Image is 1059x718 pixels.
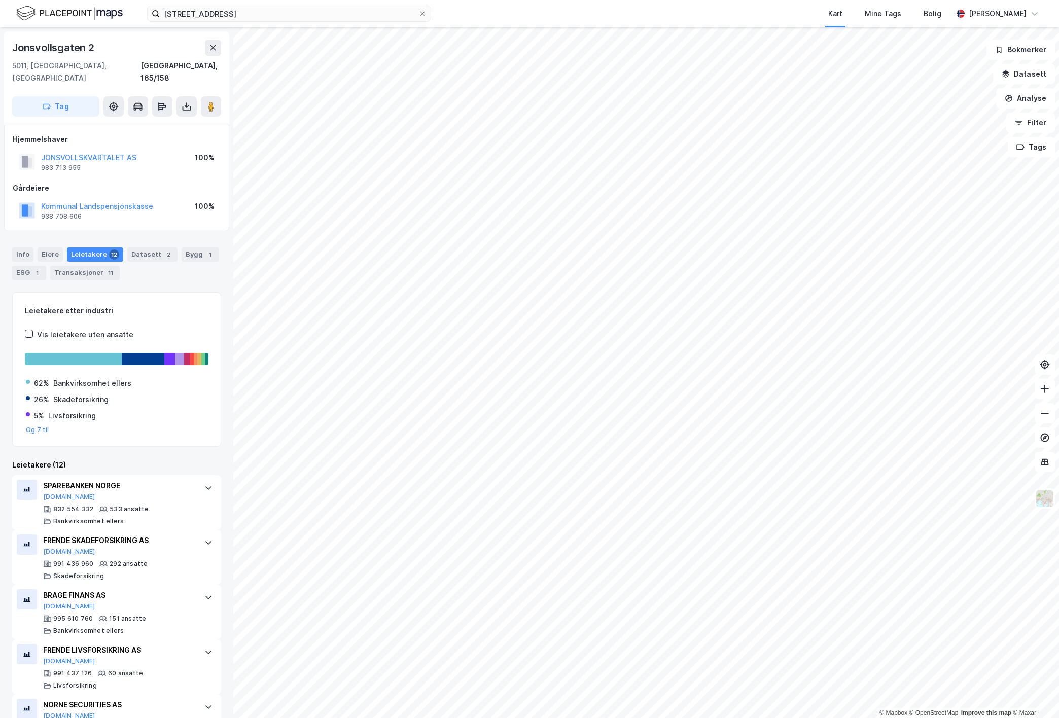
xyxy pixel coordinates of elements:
[969,8,1027,20] div: [PERSON_NAME]
[986,40,1055,60] button: Bokmerker
[41,212,82,221] div: 938 708 606
[43,602,95,611] button: [DOMAIN_NAME]
[53,393,109,406] div: Skadeforsikring
[43,480,194,492] div: SPAREBANKEN NORGE
[67,247,123,262] div: Leietakere
[12,40,96,56] div: Jonsvollsgaten 2
[924,8,941,20] div: Bolig
[13,133,221,146] div: Hjemmelshaver
[53,615,93,623] div: 995 610 760
[16,5,123,22] img: logo.f888ab2527a4732fd821a326f86c7f29.svg
[53,681,97,690] div: Livsforsikring
[828,8,842,20] div: Kart
[34,393,49,406] div: 26%
[993,64,1055,84] button: Datasett
[34,410,44,422] div: 5%
[43,534,194,547] div: FRENDE SKADEFORSIKRING AS
[996,88,1055,109] button: Analyse
[32,268,42,278] div: 1
[105,268,116,278] div: 11
[160,6,418,21] input: Søk på adresse, matrikkel, gårdeiere, leietakere eller personer
[12,60,140,84] div: 5011, [GEOGRAPHIC_DATA], [GEOGRAPHIC_DATA]
[43,699,194,711] div: NORNE SECURITIES AS
[53,669,92,677] div: 991 437 126
[140,60,221,84] div: [GEOGRAPHIC_DATA], 165/158
[1035,489,1054,508] img: Z
[109,615,146,623] div: 151 ansatte
[865,8,901,20] div: Mine Tags
[1008,669,1059,718] iframe: Chat Widget
[53,560,93,568] div: 991 436 960
[195,152,215,164] div: 100%
[182,247,219,262] div: Bygg
[12,247,33,262] div: Info
[53,517,124,525] div: Bankvirksomhet ellers
[43,589,194,601] div: BRAGE FINANS AS
[205,249,215,260] div: 1
[195,200,215,212] div: 100%
[53,572,104,580] div: Skadeforsikring
[110,560,148,568] div: 292 ansatte
[34,377,49,389] div: 62%
[909,709,959,716] a: OpenStreetMap
[13,182,221,194] div: Gårdeiere
[38,247,63,262] div: Eiere
[53,627,124,635] div: Bankvirksomhet ellers
[12,266,46,280] div: ESG
[12,96,99,117] button: Tag
[43,644,194,656] div: FRENDE LIVSFORSIKRING AS
[48,410,96,422] div: Livsforsikring
[37,329,133,341] div: Vis leietakere uten ansatte
[53,505,93,513] div: 832 554 332
[41,164,81,172] div: 983 713 955
[43,548,95,556] button: [DOMAIN_NAME]
[961,709,1011,716] a: Improve this map
[26,426,49,434] button: Og 7 til
[110,505,149,513] div: 533 ansatte
[43,493,95,501] button: [DOMAIN_NAME]
[1006,113,1055,133] button: Filter
[50,266,120,280] div: Transaksjoner
[12,459,221,471] div: Leietakere (12)
[109,249,119,260] div: 12
[25,305,208,317] div: Leietakere etter industri
[127,247,178,262] div: Datasett
[1008,137,1055,157] button: Tags
[43,657,95,665] button: [DOMAIN_NAME]
[53,377,131,389] div: Bankvirksomhet ellers
[879,709,907,716] a: Mapbox
[108,669,143,677] div: 60 ansatte
[163,249,173,260] div: 2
